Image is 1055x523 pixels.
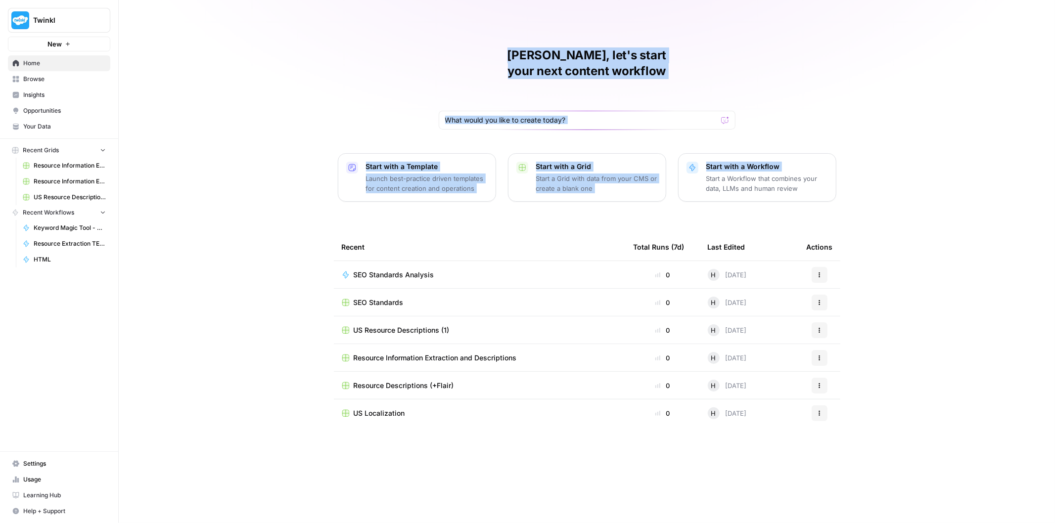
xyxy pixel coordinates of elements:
[706,162,828,172] p: Start with a Workflow
[338,153,496,202] button: Start with a TemplateLaunch best-practice driven templates for content creation and operations
[8,103,110,119] a: Opportunities
[34,239,106,248] span: Resource Extraction TEST
[8,456,110,472] a: Settings
[18,174,110,189] a: Resource Information Extraction Grid (1)
[23,75,106,84] span: Browse
[8,143,110,158] button: Recent Grids
[34,223,106,232] span: Keyword Magic Tool - CSV
[445,115,717,125] input: What would you like to create today?
[706,174,828,193] p: Start a Workflow that combines your data, LLMs and human review
[34,177,106,186] span: Resource Information Extraction Grid (1)
[342,270,618,280] a: SEO Standards Analysis
[711,353,716,363] span: H
[708,269,747,281] div: [DATE]
[354,408,405,418] span: US Localization
[23,208,74,217] span: Recent Workflows
[18,220,110,236] a: Keyword Magic Tool - CSV
[8,55,110,71] a: Home
[8,37,110,51] button: New
[708,297,747,308] div: [DATE]
[354,270,434,280] span: SEO Standards Analysis
[342,381,618,391] a: Resource Descriptions (+Flair)
[23,491,106,500] span: Learning Hub
[634,353,692,363] div: 0
[634,233,685,261] div: Total Runs (7d)
[34,161,106,170] span: Resource Information Extraction and Descriptions
[354,381,454,391] span: Resource Descriptions (+Flair)
[708,233,745,261] div: Last Edited
[34,193,106,202] span: US Resource Descriptions (1)
[8,71,110,87] a: Browse
[8,487,110,503] a: Learning Hub
[33,15,93,25] span: Twinkl
[536,162,658,172] p: Start with a Grid
[23,59,106,68] span: Home
[342,353,618,363] a: Resource Information Extraction and Descriptions
[711,408,716,418] span: H
[23,146,59,155] span: Recent Grids
[711,325,716,335] span: H
[23,122,106,131] span: Your Data
[34,255,106,264] span: HTML
[678,153,836,202] button: Start with a WorkflowStart a Workflow that combines your data, LLMs and human review
[23,475,106,484] span: Usage
[711,298,716,307] span: H
[8,119,110,134] a: Your Data
[18,252,110,267] a: HTML
[18,189,110,205] a: US Resource Descriptions (1)
[708,407,747,419] div: [DATE]
[342,233,618,261] div: Recent
[634,325,692,335] div: 0
[708,380,747,392] div: [DATE]
[634,408,692,418] div: 0
[8,503,110,519] button: Help + Support
[354,353,517,363] span: Resource Information Extraction and Descriptions
[708,324,747,336] div: [DATE]
[8,87,110,103] a: Insights
[634,381,692,391] div: 0
[536,174,658,193] p: Start a Grid with data from your CMS or create a blank one
[342,298,618,307] a: SEO Standards
[18,236,110,252] a: Resource Extraction TEST
[18,158,110,174] a: Resource Information Extraction and Descriptions
[711,381,716,391] span: H
[8,472,110,487] a: Usage
[807,233,833,261] div: Actions
[366,162,488,172] p: Start with a Template
[354,325,450,335] span: US Resource Descriptions (1)
[508,153,666,202] button: Start with a GridStart a Grid with data from your CMS or create a blank one
[366,174,488,193] p: Launch best-practice driven templates for content creation and operations
[23,106,106,115] span: Opportunities
[47,39,62,49] span: New
[439,47,735,79] h1: [PERSON_NAME], let's start your next content workflow
[342,325,618,335] a: US Resource Descriptions (1)
[354,298,404,307] span: SEO Standards
[342,408,618,418] a: US Localization
[23,459,106,468] span: Settings
[711,270,716,280] span: H
[23,507,106,516] span: Help + Support
[23,90,106,99] span: Insights
[634,270,692,280] div: 0
[708,352,747,364] div: [DATE]
[8,8,110,33] button: Workspace: Twinkl
[634,298,692,307] div: 0
[8,205,110,220] button: Recent Workflows
[11,11,29,29] img: Twinkl Logo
